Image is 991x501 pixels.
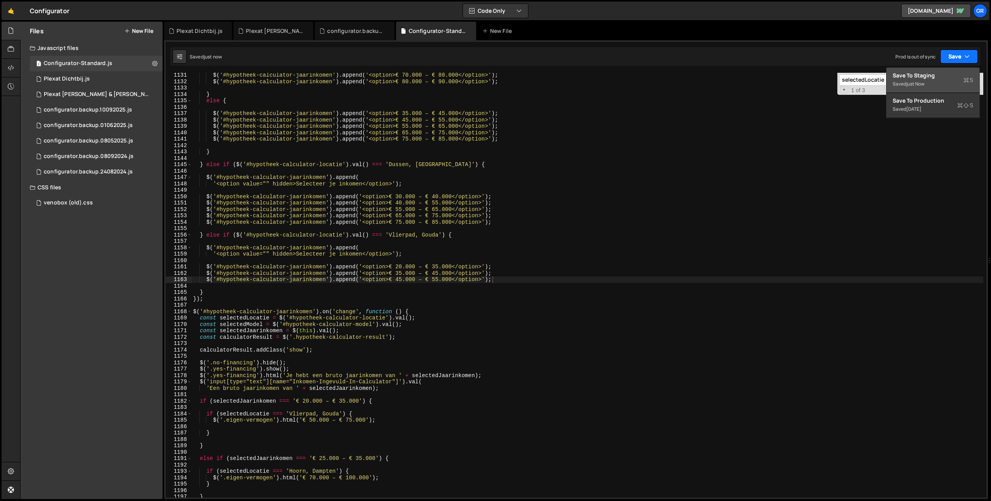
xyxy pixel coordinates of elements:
[166,181,192,187] div: 1148
[973,4,987,18] a: Gr
[44,106,132,113] div: configurator.backup.10092025.js
[166,136,192,142] div: 1141
[44,199,93,206] div: venobox (old).css
[30,56,163,71] div: 6838/13206.js
[166,174,192,181] div: 1147
[166,264,192,270] div: 1161
[166,430,192,436] div: 1187
[901,4,971,18] a: [DOMAIN_NAME]
[30,27,44,35] h2: Files
[166,219,192,226] div: 1154
[36,61,41,67] span: 1
[30,102,163,118] div: 6838/46305.js
[166,411,192,417] div: 1184
[166,213,192,219] div: 1153
[906,81,924,87] div: just now
[166,353,192,360] div: 1175
[246,27,304,35] div: Plexat [PERSON_NAME] & [PERSON_NAME].js
[166,142,192,149] div: 1142
[166,200,192,206] div: 1151
[893,105,973,114] div: Saved
[166,276,192,283] div: 1163
[166,296,192,302] div: 1166
[166,206,192,213] div: 1152
[44,137,133,144] div: configurator.backup.08052025.js
[166,194,192,200] div: 1150
[30,87,165,102] div: 6838/44032.js
[166,462,192,468] div: 1192
[166,117,192,124] div: 1138
[166,123,192,130] div: 1139
[166,270,192,277] div: 1162
[30,71,163,87] div: 6838/44243.js
[886,93,979,118] button: Save to ProductionS Saved[DATE]
[166,104,192,111] div: 1136
[327,27,385,35] div: configurator.backup.10092025.js
[166,283,192,290] div: 1164
[177,27,223,35] div: Plexat Dichtbij.js
[166,385,192,392] div: 1180
[166,417,192,424] div: 1185
[166,487,192,494] div: 1196
[893,72,973,79] div: Save to Staging
[190,53,222,60] div: Saved
[166,366,192,372] div: 1177
[166,494,192,500] div: 1197
[124,28,153,34] button: New File
[166,404,192,411] div: 1183
[166,289,192,296] div: 1165
[166,245,192,251] div: 1158
[166,443,192,449] div: 1189
[964,76,973,84] span: S
[166,232,192,238] div: 1156
[30,118,163,133] div: 6838/40450.js
[2,2,21,20] a: 🤙
[30,195,163,211] div: 6838/40544.css
[30,149,163,164] div: 6838/20949.js
[957,101,973,109] span: S
[166,91,192,98] div: 1134
[166,251,192,257] div: 1159
[30,6,69,15] div: Configurator
[166,85,192,91] div: 1133
[166,79,192,85] div: 1132
[166,110,192,117] div: 1137
[482,27,515,35] div: New File
[21,40,163,56] div: Javascript files
[940,50,978,63] button: Save
[166,436,192,443] div: 1188
[166,398,192,405] div: 1182
[886,68,979,93] button: Save to StagingS Savedjust now
[166,187,192,194] div: 1149
[44,168,133,175] div: configurator.backup.24082024.js
[44,91,151,98] div: Plexat [PERSON_NAME] & [PERSON_NAME].js
[44,153,134,160] div: configurator.backup.08092024.js
[166,130,192,136] div: 1140
[895,53,936,60] div: Prod is out of sync
[906,106,921,112] div: [DATE]
[166,98,192,104] div: 1135
[409,27,467,35] div: Configurator-Standard.js
[893,79,973,89] div: Saved
[463,4,528,18] button: Code Only
[204,53,222,60] div: just now
[166,481,192,487] div: 1195
[166,455,192,462] div: 1191
[166,347,192,353] div: 1174
[166,315,192,321] div: 1169
[166,475,192,481] div: 1194
[44,122,133,129] div: configurator.backup.01062025.js
[840,86,848,94] span: Toggle Replace mode
[166,309,192,315] div: 1168
[166,340,192,347] div: 1173
[166,372,192,379] div: 1178
[30,133,163,149] div: 6838/38770.js
[166,155,192,162] div: 1144
[166,391,192,398] div: 1181
[166,424,192,430] div: 1186
[839,74,936,86] input: Search for
[166,334,192,341] div: 1172
[166,360,192,366] div: 1176
[166,168,192,175] div: 1146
